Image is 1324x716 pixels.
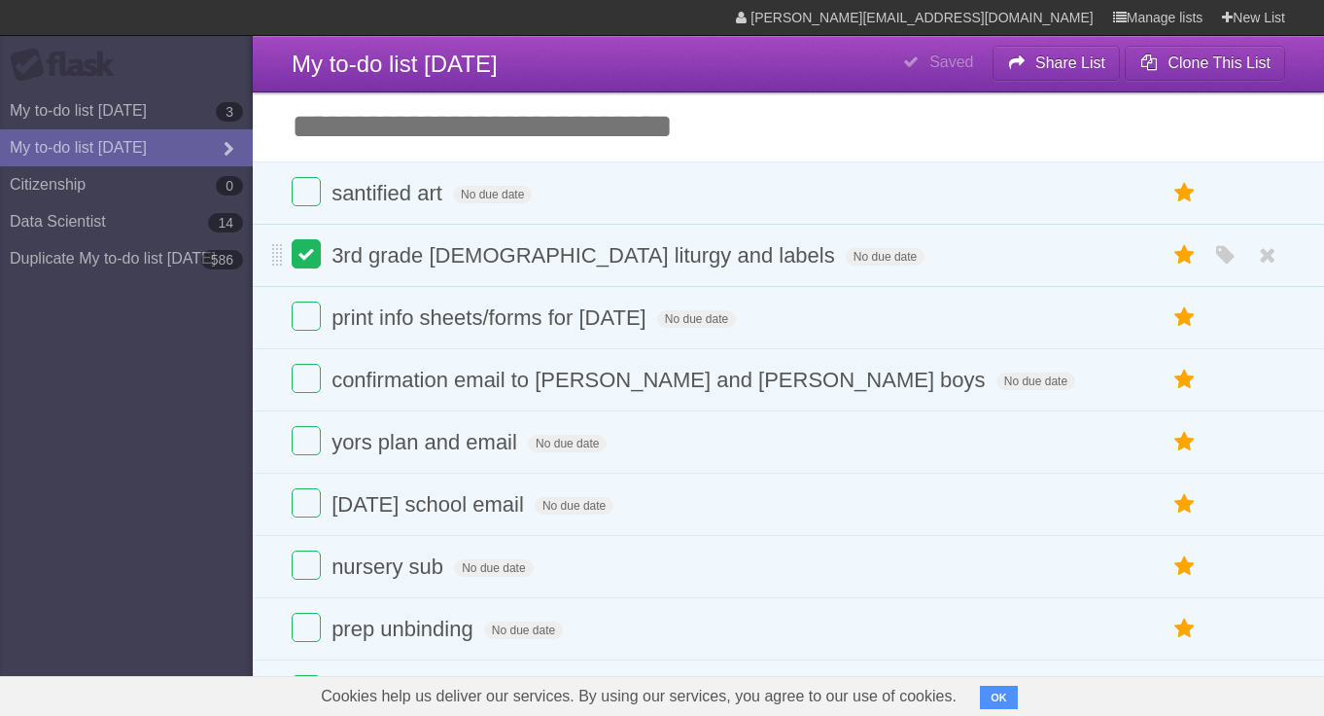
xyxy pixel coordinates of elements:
[331,617,478,641] span: prep unbinding
[453,186,532,203] span: No due date
[292,551,321,580] label: Done
[929,54,973,70] b: Saved
[208,213,243,233] b: 14
[535,497,613,515] span: No due date
[292,675,321,704] label: Done
[1167,488,1203,520] label: Star task
[301,677,976,716] span: Cookies help us deliver our services. By using our services, you agree to our use of cookies.
[331,430,522,454] span: yors plan and email
[292,426,321,455] label: Done
[1167,302,1203,334] label: Star task
[1125,46,1285,81] button: Clone This List
[993,46,1121,81] button: Share List
[292,51,498,77] span: My to-do list [DATE]
[331,305,651,330] span: print info sheets/forms for [DATE]
[292,613,321,642] label: Done
[980,686,1018,709] button: OK
[331,492,529,517] span: [DATE] school email
[292,488,321,518] label: Done
[216,176,243,196] b: 0
[331,555,448,579] span: nursery sub
[331,181,447,205] span: santified art
[331,368,990,392] span: confirmation email to [PERSON_NAME] and [PERSON_NAME] boys
[10,48,126,83] div: Flask
[1035,54,1105,71] b: Share List
[331,243,840,268] span: 3rd grade [DEMOGRAPHIC_DATA] liturgy and labels
[292,239,321,268] label: Done
[1167,54,1271,71] b: Clone This List
[484,622,563,639] span: No due date
[528,435,607,452] span: No due date
[657,310,736,328] span: No due date
[1167,551,1203,583] label: Star task
[846,248,924,266] span: No due date
[292,364,321,393] label: Done
[996,373,1075,390] span: No due date
[292,302,321,331] label: Done
[201,250,243,269] b: 586
[1167,675,1203,707] label: Star task
[216,102,243,122] b: 3
[1167,177,1203,209] label: Star task
[1167,426,1203,458] label: Star task
[1167,613,1203,645] label: Star task
[292,177,321,206] label: Done
[454,559,533,577] span: No due date
[1167,239,1203,271] label: Star task
[1167,364,1203,396] label: Star task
